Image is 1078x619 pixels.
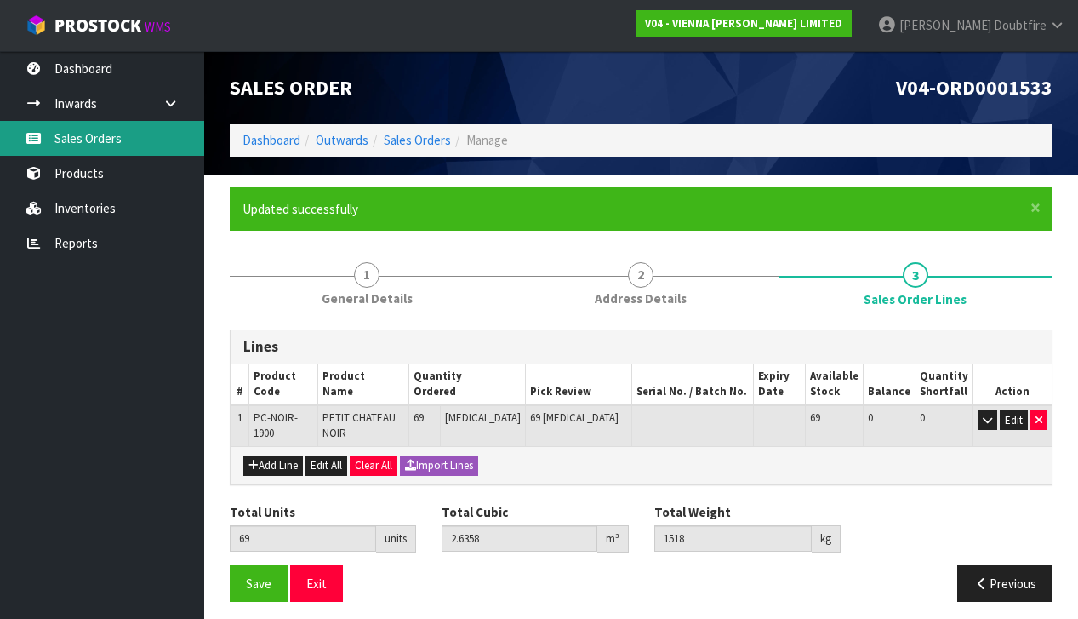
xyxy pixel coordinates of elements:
[1000,410,1028,431] button: Edit
[350,456,397,476] button: Clear All
[864,290,967,308] span: Sales Order Lines
[753,364,805,405] th: Expiry Date
[645,16,842,31] strong: V04 - VIENNA [PERSON_NAME] LIMITED
[409,364,526,405] th: Quantity Ordered
[316,132,368,148] a: Outwards
[957,565,1052,602] button: Previous
[354,262,379,288] span: 1
[631,364,753,405] th: Serial No. / Batch No.
[805,364,863,405] th: Available Stock
[628,262,653,288] span: 2
[400,456,478,476] button: Import Lines
[442,525,596,552] input: Total Cubic
[322,410,396,440] span: PETIT CHATEAU NOIR
[530,410,619,425] span: 69 [MEDICAL_DATA]
[595,289,687,307] span: Address Details
[915,364,972,405] th: Quantity Shortfall
[896,74,1052,100] span: V04-ORD0001533
[445,410,521,425] span: [MEDICAL_DATA]
[384,132,451,148] a: Sales Orders
[254,410,298,440] span: PC-NOIR-1900
[305,456,347,476] button: Edit All
[654,525,812,552] input: Total Weight
[322,289,413,307] span: General Details
[812,525,841,553] div: kg
[414,410,424,425] span: 69
[868,410,873,425] span: 0
[54,14,141,37] span: ProStock
[237,410,242,425] span: 1
[290,565,343,602] button: Exit
[246,576,271,592] span: Save
[863,364,915,405] th: Balance
[654,503,731,521] label: Total Weight
[249,364,318,405] th: Product Code
[230,565,288,602] button: Save
[230,74,352,100] span: Sales Order
[972,364,1052,405] th: Action
[242,201,358,217] span: Updated successfully
[466,132,508,148] span: Manage
[903,262,928,288] span: 3
[376,525,416,553] div: units
[1030,196,1041,220] span: ×
[994,17,1047,33] span: Doubtfire
[243,339,1039,355] h3: Lines
[317,364,408,405] th: Product Name
[26,14,47,36] img: cube-alt.png
[920,410,925,425] span: 0
[230,503,295,521] label: Total Units
[243,456,303,476] button: Add Line
[230,317,1052,615] span: Sales Order Lines
[525,364,631,405] th: Pick Review
[231,364,249,405] th: #
[899,17,991,33] span: [PERSON_NAME]
[242,132,300,148] a: Dashboard
[145,19,171,35] small: WMS
[597,525,629,553] div: m³
[442,503,508,521] label: Total Cubic
[810,410,820,425] span: 69
[230,525,376,552] input: Total Units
